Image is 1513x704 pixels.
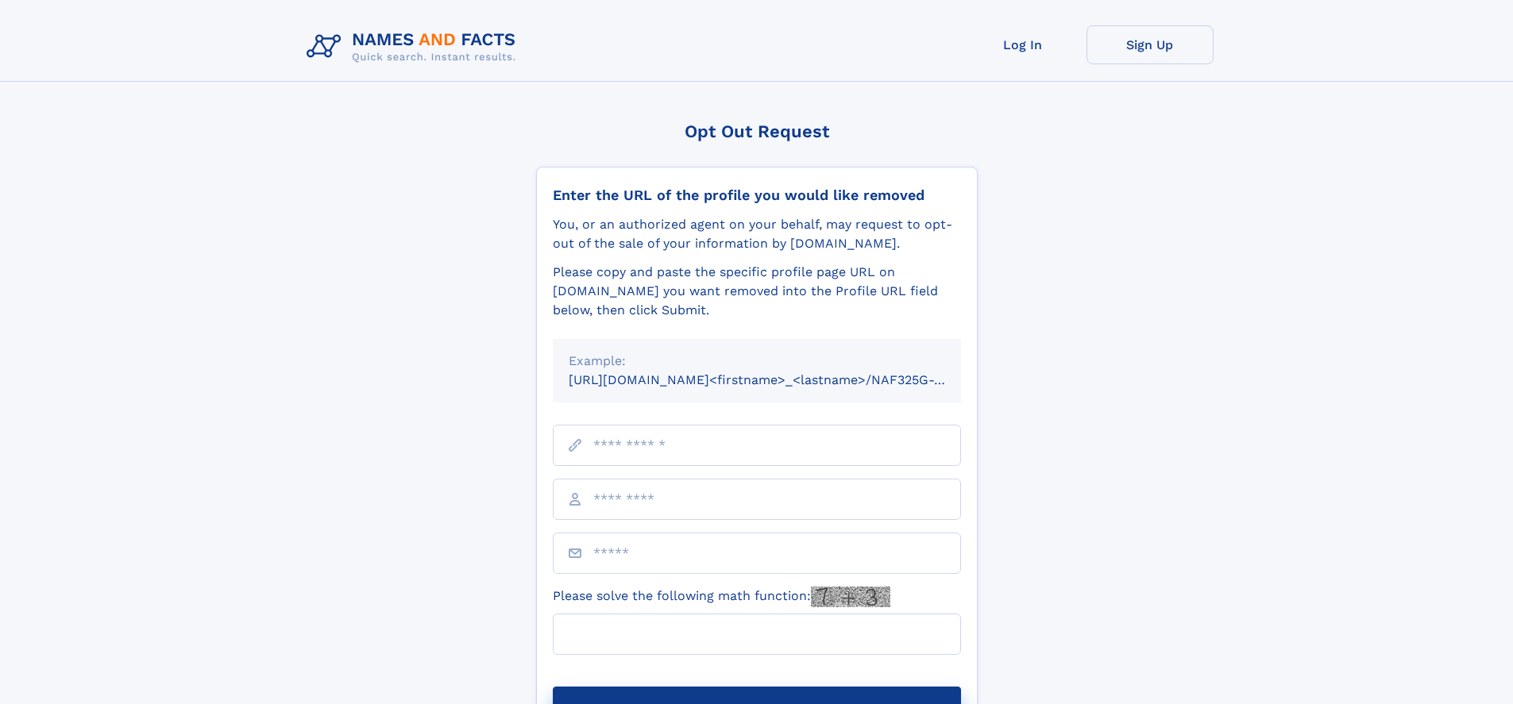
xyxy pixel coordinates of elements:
[553,187,961,204] div: Enter the URL of the profile you would like removed
[553,215,961,253] div: You, or an authorized agent on your behalf, may request to opt-out of the sale of your informatio...
[553,587,890,607] label: Please solve the following math function:
[1087,25,1214,64] a: Sign Up
[300,25,529,68] img: Logo Names and Facts
[536,121,978,141] div: Opt Out Request
[959,25,1087,64] a: Log In
[569,352,945,371] div: Example:
[569,372,991,387] small: [URL][DOMAIN_NAME]<firstname>_<lastname>/NAF325G-xxxxxxxx
[553,263,961,320] div: Please copy and paste the specific profile page URL on [DOMAIN_NAME] you want removed into the Pr...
